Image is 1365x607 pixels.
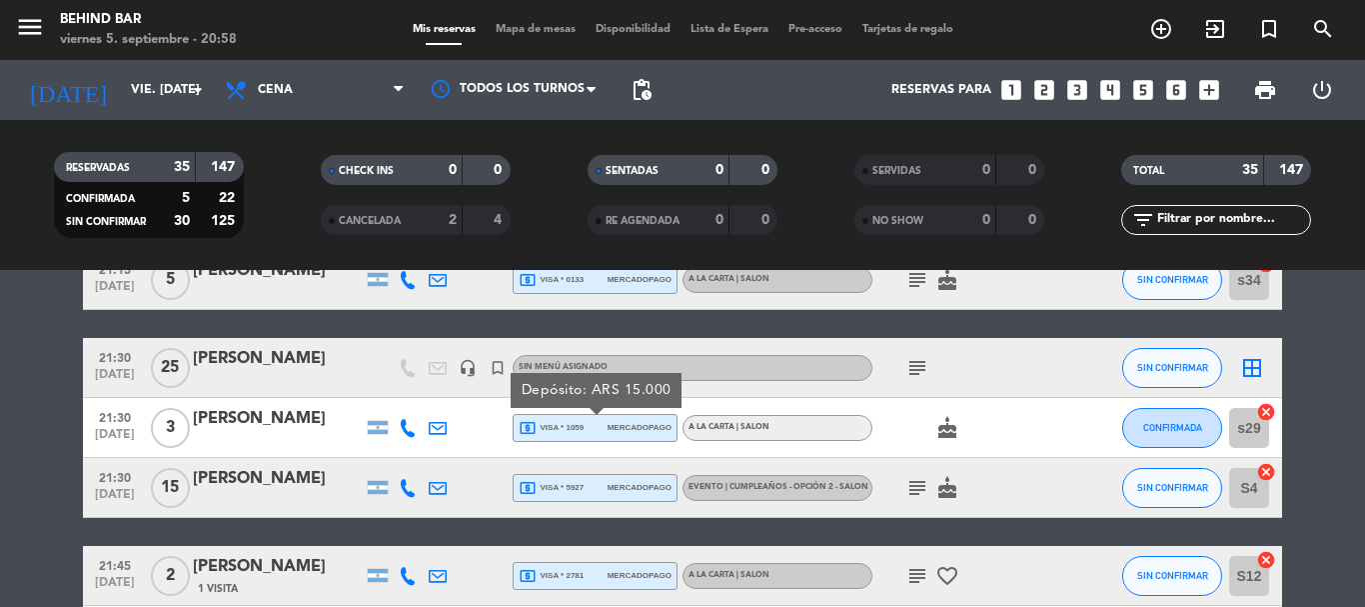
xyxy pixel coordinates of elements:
[219,191,239,205] strong: 22
[459,359,477,377] i: headset_mic
[688,275,769,283] span: A LA CARTA | SALON
[1143,422,1202,433] span: CONFIRMADA
[761,213,773,227] strong: 0
[1242,163,1258,177] strong: 35
[1257,17,1281,41] i: turned_in_not
[494,213,506,227] strong: 4
[1122,468,1222,508] button: SIN CONFIRMAR
[935,416,959,440] i: cake
[90,488,140,511] span: [DATE]
[60,10,237,30] div: Behind Bar
[519,419,584,437] span: visa * 1059
[1137,482,1208,493] span: SIN CONFIRMAR
[1122,260,1222,300] button: SIN CONFIRMAR
[339,216,401,226] span: CANCELADA
[608,421,672,434] span: mercadopago
[1064,77,1090,103] i: looks_3
[258,83,293,97] span: Cena
[935,476,959,500] i: cake
[151,348,190,388] span: 25
[1133,166,1164,176] span: TOTAL
[688,571,769,579] span: A LA CARTA | SALON
[1137,570,1208,581] span: SIN CONFIRMAR
[90,465,140,488] span: 21:30
[1137,362,1208,373] span: SIN CONFIRMAR
[1122,348,1222,388] button: SIN CONFIRMAR
[1149,17,1173,41] i: add_circle_outline
[982,213,990,227] strong: 0
[1256,462,1276,482] i: cancel
[1256,402,1276,422] i: cancel
[608,481,672,494] span: mercadopago
[90,576,140,599] span: [DATE]
[15,12,45,42] i: menu
[489,359,507,377] i: turned_in_not
[606,216,680,226] span: RE AGENDADA
[193,554,363,580] div: [PERSON_NAME]
[449,213,457,227] strong: 2
[90,280,140,303] span: [DATE]
[630,78,654,102] span: pending_actions
[90,368,140,391] span: [DATE]
[715,163,723,177] strong: 0
[151,468,190,508] span: 15
[1203,17,1227,41] i: exit_to_app
[519,419,537,437] i: local_atm
[60,30,237,50] div: viernes 5. septiembre - 20:58
[1137,274,1208,285] span: SIN CONFIRMAR
[935,564,959,588] i: favorite_border
[1122,556,1222,596] button: SIN CONFIRMAR
[935,268,959,292] i: cake
[519,271,584,289] span: visa * 0133
[90,553,140,576] span: 21:45
[66,217,146,227] span: SIN CONFIRMAR
[519,479,584,497] span: visa * 5927
[211,160,239,174] strong: 147
[519,567,584,585] span: visa * 2781
[66,163,130,173] span: RESERVADAS
[1256,550,1276,570] i: cancel
[852,24,963,35] span: Tarjetas de regalo
[1028,163,1040,177] strong: 0
[608,273,672,286] span: mercadopago
[608,569,672,582] span: mercadopago
[15,68,121,112] i: [DATE]
[193,346,363,372] div: [PERSON_NAME]
[606,166,659,176] span: SENTADAS
[872,166,921,176] span: SERVIDAS
[519,567,537,585] i: local_atm
[403,24,486,35] span: Mis reservas
[174,214,190,228] strong: 30
[982,163,990,177] strong: 0
[193,406,363,432] div: [PERSON_NAME]
[1311,17,1335,41] i: search
[449,163,457,177] strong: 0
[339,166,394,176] span: CHECK INS
[486,24,586,35] span: Mapa de mesas
[511,373,682,408] div: Depósito: ARS 15.000
[688,423,769,431] span: A LA CARTA | SALON
[1279,163,1307,177] strong: 147
[688,483,868,491] span: EVENTO | Cumpleaños - Opción 2 - SALON
[586,24,681,35] span: Disponibilidad
[715,213,723,227] strong: 0
[66,194,135,204] span: CONFIRMADA
[905,564,929,588] i: subject
[151,556,190,596] span: 2
[1130,77,1156,103] i: looks_5
[1163,77,1189,103] i: looks_6
[182,191,190,205] strong: 5
[193,258,363,284] div: [PERSON_NAME]
[519,479,537,497] i: local_atm
[186,78,210,102] i: arrow_drop_down
[905,268,929,292] i: subject
[519,271,537,289] i: local_atm
[905,356,929,380] i: subject
[15,12,45,49] button: menu
[1131,208,1155,232] i: filter_list
[198,581,238,597] span: 1 Visita
[151,408,190,448] span: 3
[494,163,506,177] strong: 0
[872,216,923,226] span: NO SHOW
[151,260,190,300] span: 5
